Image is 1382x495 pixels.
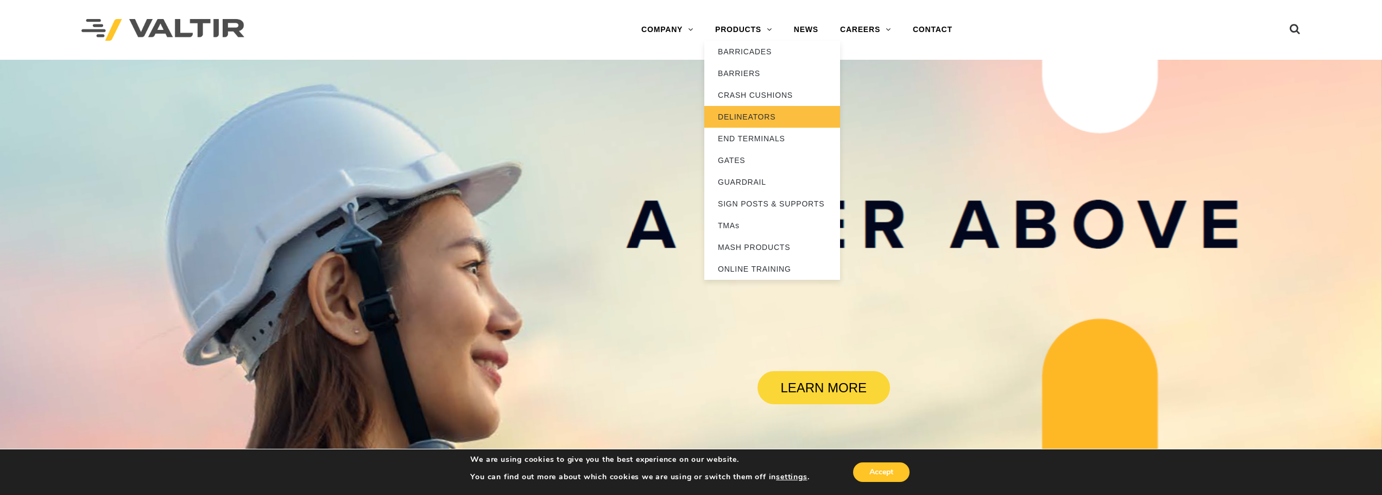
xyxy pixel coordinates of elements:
[704,149,840,171] a: GATES
[776,472,807,482] button: settings
[704,193,840,215] a: SIGN POSTS & SUPPORTS
[783,19,829,41] a: NEWS
[853,462,910,482] button: Accept
[704,236,840,258] a: MASH PRODUCTS
[829,19,902,41] a: CAREERS
[902,19,963,41] a: CONTACT
[470,455,809,465] p: We are using cookies to give you the best experience on our website.
[470,472,809,482] p: You can find out more about which cookies we are using or switch them off in .
[704,62,840,84] a: BARRIERS
[704,84,840,106] a: CRASH CUSHIONS
[704,41,840,62] a: BARRICADES
[704,128,840,149] a: END TERMINALS
[758,371,890,404] a: LEARN MORE
[704,215,840,236] a: TMAs
[704,171,840,193] a: GUARDRAIL
[704,258,840,280] a: ONLINE TRAINING
[81,19,244,41] img: Valtir
[630,19,704,41] a: COMPANY
[704,106,840,128] a: DELINEATORS
[704,19,783,41] a: PRODUCTS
